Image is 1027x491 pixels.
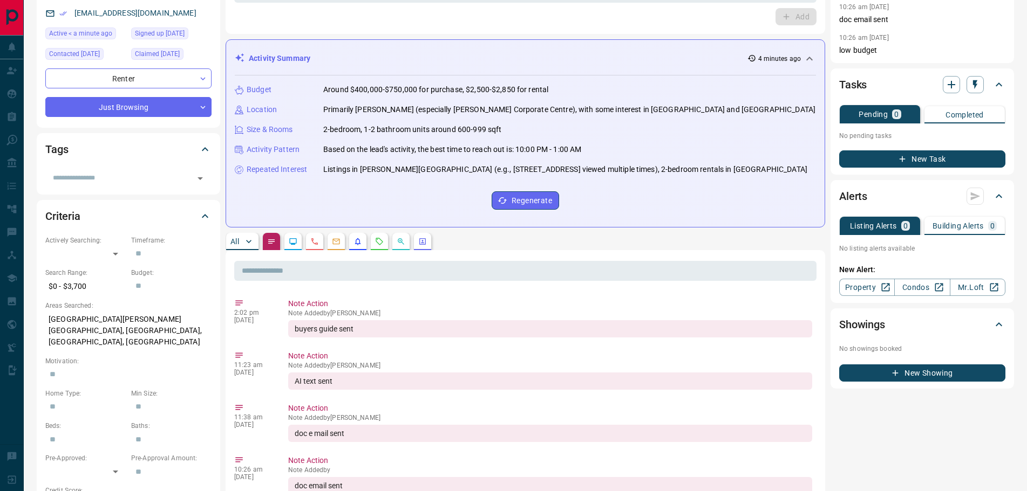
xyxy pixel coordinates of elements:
p: Activity Summary [249,53,310,64]
svg: Listing Alerts [353,237,362,246]
div: Showings [839,312,1005,337]
div: Just Browsing [45,97,212,117]
svg: Opportunities [397,237,405,246]
p: Completed [946,111,984,119]
div: Tasks [839,72,1005,98]
p: Note Action [288,350,812,362]
p: Note Added by [PERSON_NAME] [288,362,812,369]
p: Listings in [PERSON_NAME][GEOGRAPHIC_DATA] (e.g., [STREET_ADDRESS] viewed multiple times), 2-bedr... [323,164,807,175]
p: Building Alerts [933,222,984,230]
p: Location [247,104,277,115]
div: Alerts [839,183,1005,209]
p: 10:26 am [DATE] [839,3,889,11]
a: Condos [894,279,950,296]
p: Home Type: [45,389,126,398]
a: Property [839,279,895,296]
p: Timeframe: [131,236,212,245]
p: Motivation: [45,356,212,366]
a: Mr.Loft [950,279,1005,296]
div: Activity Summary4 minutes ago [235,49,816,68]
a: [EMAIL_ADDRESS][DOMAIN_NAME] [74,9,196,17]
h2: Tasks [839,76,867,93]
p: [DATE] [234,473,272,481]
p: No showings booked [839,344,1005,354]
p: Size & Rooms [247,124,293,135]
p: Actively Searching: [45,236,126,245]
p: 2-bedroom, 1-2 bathroom units around 600-999 sqft [323,124,501,135]
p: Budget [247,84,271,95]
p: Note Added by [PERSON_NAME] [288,414,812,421]
div: Sat May 20 2023 [131,27,212,43]
span: Signed up [DATE] [135,28,185,39]
p: [DATE] [234,369,272,376]
p: All [230,238,239,245]
p: Listing Alerts [850,222,897,230]
div: doc e mail sent [288,425,812,442]
p: Note Action [288,455,812,466]
p: Around $400,000-$750,000 for purchase, $2,500-$2,850 for rental [323,84,548,95]
p: Pending [859,110,888,118]
p: Search Range: [45,268,126,278]
p: [GEOGRAPHIC_DATA][PERSON_NAME][GEOGRAPHIC_DATA], [GEOGRAPHIC_DATA], [GEOGRAPHIC_DATA], [GEOGRAPHI... [45,310,212,351]
h2: Criteria [45,208,80,225]
p: $0 - $3,700 [45,278,126,295]
p: No listing alerts available [839,244,1005,253]
p: Min Size: [131,389,212,398]
p: 10:26 am [234,466,272,473]
p: Note Added by [288,466,812,474]
p: [DATE] [234,316,272,324]
p: Activity Pattern [247,144,300,155]
svg: Notes [267,237,276,246]
button: Regenerate [492,191,559,210]
p: Based on the lead's activity, the best time to reach out is: 10:00 PM - 1:00 AM [323,144,581,155]
button: Open [193,171,208,186]
p: 0 [903,222,908,230]
p: 2:02 pm [234,309,272,316]
p: [DATE] [234,421,272,428]
div: Sun Feb 04 2024 [131,48,212,63]
p: Pre-Approval Amount: [131,453,212,463]
div: buyers guide sent [288,320,812,337]
p: Note Action [288,403,812,414]
div: Tags [45,136,212,162]
div: Renter [45,68,212,88]
p: Areas Searched: [45,301,212,310]
span: Contacted [DATE] [49,49,100,59]
p: low budget [839,45,1005,56]
h2: Tags [45,141,68,158]
svg: Requests [375,237,384,246]
div: Criteria [45,203,212,229]
div: Mon May 05 2025 [45,48,126,63]
button: New Showing [839,364,1005,382]
p: No pending tasks [839,128,1005,144]
p: Pre-Approved: [45,453,126,463]
button: New Task [839,150,1005,168]
h2: Alerts [839,188,867,205]
p: 0 [990,222,995,230]
p: doc email sent [839,14,1005,25]
p: Beds: [45,421,126,431]
svg: Lead Browsing Activity [289,237,297,246]
svg: Emails [332,237,341,246]
span: Claimed [DATE] [135,49,180,59]
h2: Showings [839,316,885,333]
p: 10:26 am [DATE] [839,34,889,42]
p: Baths: [131,421,212,431]
p: 11:23 am [234,361,272,369]
div: Sun Oct 12 2025 [45,27,126,43]
p: Note Action [288,298,812,309]
p: Note Added by [PERSON_NAME] [288,309,812,317]
svg: Calls [310,237,319,246]
svg: Agent Actions [418,237,427,246]
span: Active < a minute ago [49,28,112,39]
p: 11:38 am [234,413,272,421]
p: 4 minutes ago [758,54,801,64]
p: Budget: [131,268,212,278]
p: Repeated Interest [247,164,307,175]
p: 0 [894,110,899,118]
p: Primarily [PERSON_NAME] (especially [PERSON_NAME] Corporate Centre), with some interest in [GEOGR... [323,104,815,115]
div: AI text sent [288,372,812,390]
svg: Email Verified [59,10,67,17]
p: New Alert: [839,264,1005,275]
